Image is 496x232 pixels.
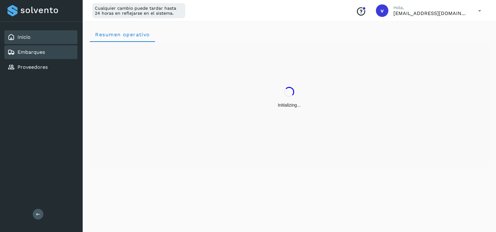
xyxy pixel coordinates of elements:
[92,3,185,18] div: Cualquier cambio puede tardar hasta 24 horas en reflejarse en el sistema.
[393,10,468,16] p: vaymartinez@niagarawater.com
[4,60,77,74] div: Proveedores
[4,30,77,44] div: Inicio
[17,34,31,40] a: Inicio
[17,49,45,55] a: Embarques
[95,32,150,38] span: Resumen operativo
[4,45,77,59] div: Embarques
[393,5,468,10] p: Hola,
[17,64,48,70] a: Proveedores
